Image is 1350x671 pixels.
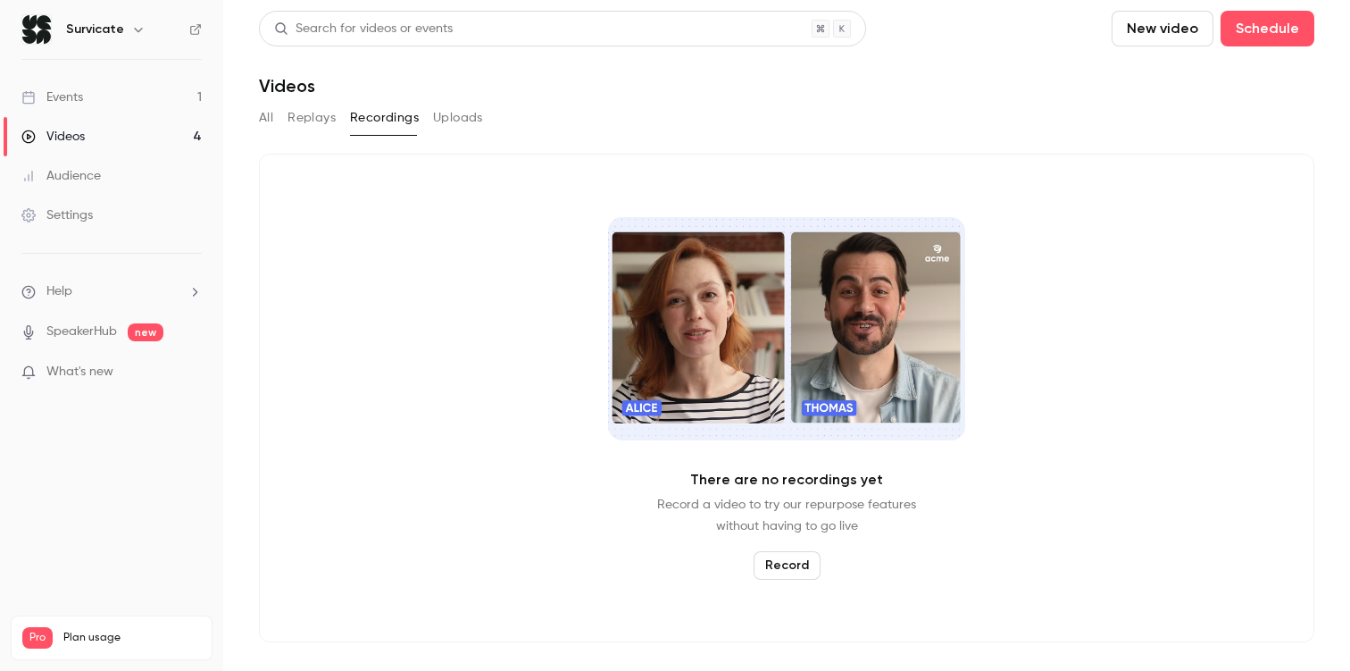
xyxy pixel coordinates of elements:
[128,323,163,341] span: new
[1221,11,1314,46] button: Schedule
[46,323,117,341] a: SpeakerHub
[1112,11,1213,46] button: New video
[259,104,273,132] button: All
[274,20,453,38] div: Search for videos or events
[433,104,483,132] button: Uploads
[754,551,821,580] button: Record
[259,11,1314,660] section: Videos
[63,631,201,645] span: Plan usage
[21,167,101,185] div: Audience
[287,104,336,132] button: Replays
[46,282,72,301] span: Help
[22,627,53,649] span: Pro
[657,494,916,537] p: Record a video to try our repurpose features without having to go live
[21,88,83,106] div: Events
[21,128,85,146] div: Videos
[21,206,93,224] div: Settings
[350,104,419,132] button: Recordings
[21,282,202,301] li: help-dropdown-opener
[66,21,124,38] h6: Survicate
[259,75,315,96] h1: Videos
[46,363,113,382] span: What's new
[690,469,883,491] p: There are no recordings yet
[22,15,51,44] img: Survicate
